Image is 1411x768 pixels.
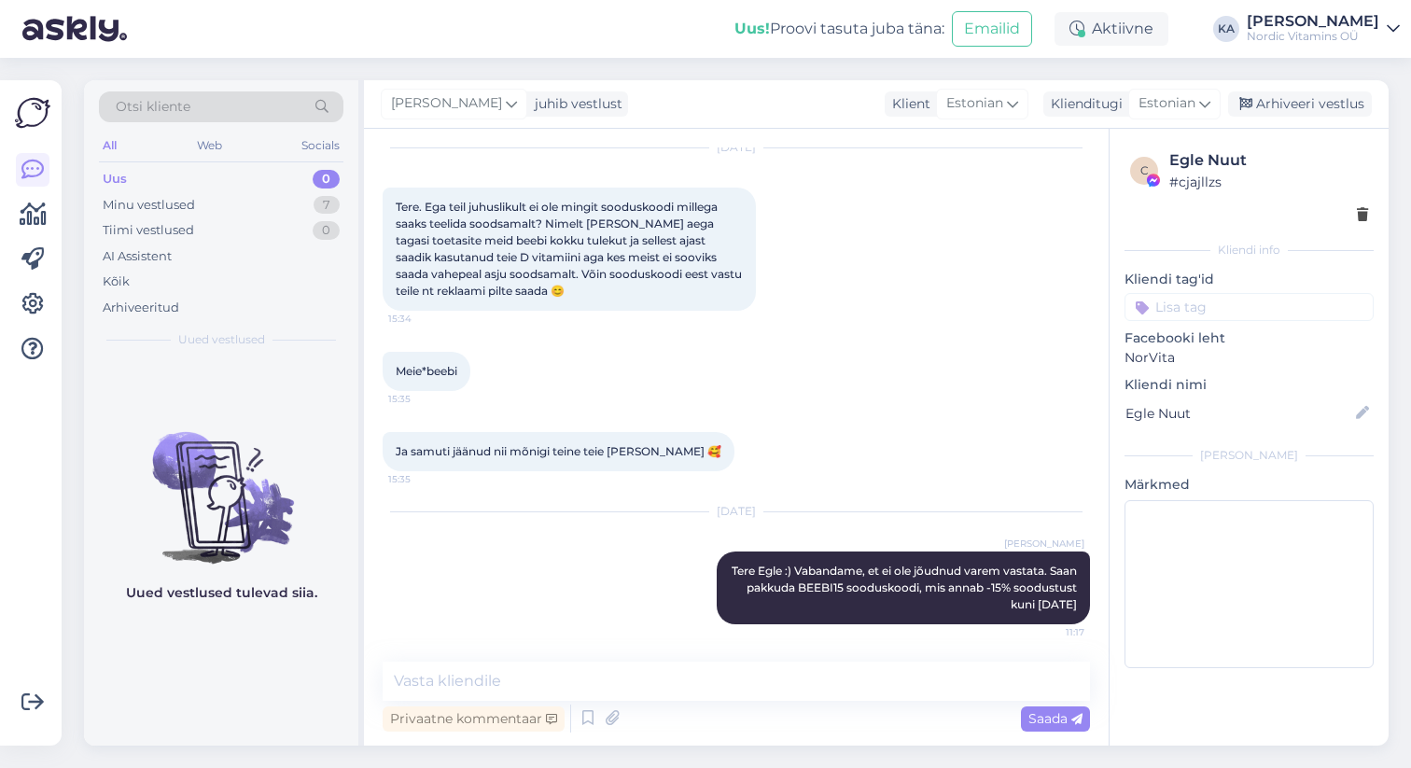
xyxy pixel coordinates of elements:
[1213,16,1239,42] div: KA
[391,93,502,114] span: [PERSON_NAME]
[732,564,1080,611] span: Tere Egle :) Vabandame, et ei ole jõudnud varem vastata. Saan pakkuda BEEBI15 sooduskoodi, mis an...
[1169,172,1368,192] div: # cjajllzs
[383,503,1090,520] div: [DATE]
[388,312,458,326] span: 15:34
[1247,14,1379,29] div: [PERSON_NAME]
[103,170,127,189] div: Uus
[1169,149,1368,172] div: Egle Nuut
[1043,94,1123,114] div: Klienditugi
[99,133,120,158] div: All
[1028,710,1083,727] span: Saada
[313,170,340,189] div: 0
[1228,91,1372,117] div: Arhiveeri vestlus
[298,133,343,158] div: Socials
[388,472,458,486] span: 15:35
[1125,403,1352,424] input: Lisa nimi
[1125,270,1374,289] p: Kliendi tag'id
[1125,348,1374,368] p: NorVita
[103,272,130,291] div: Kõik
[1140,163,1149,177] span: c
[313,221,340,240] div: 0
[126,583,317,603] p: Uued vestlused tulevad siia.
[1125,242,1374,258] div: Kliendi info
[1125,328,1374,348] p: Facebooki leht
[527,94,622,114] div: juhib vestlust
[734,20,770,37] b: Uus!
[1125,375,1374,395] p: Kliendi nimi
[314,196,340,215] div: 7
[396,364,457,378] span: Meie*beebi
[193,133,226,158] div: Web
[1125,475,1374,495] p: Märkmed
[396,444,721,458] span: Ja samuti jäänud nii mõnigi teine teie [PERSON_NAME] 🥰
[1125,293,1374,321] input: Lisa tag
[1014,625,1084,639] span: 11:17
[1055,12,1168,46] div: Aktiivne
[946,93,1003,114] span: Estonian
[178,331,265,348] span: Uued vestlused
[103,247,172,266] div: AI Assistent
[1247,29,1379,44] div: Nordic Vitamins OÜ
[116,97,190,117] span: Otsi kliente
[388,392,458,406] span: 15:35
[103,299,179,317] div: Arhiveeritud
[15,95,50,131] img: Askly Logo
[734,18,944,40] div: Proovi tasuta juba täna:
[383,706,565,732] div: Privaatne kommentaar
[103,196,195,215] div: Minu vestlused
[1004,537,1084,551] span: [PERSON_NAME]
[1125,447,1374,464] div: [PERSON_NAME]
[383,139,1090,156] div: [DATE]
[396,200,745,298] span: Tere. Ega teil juhuslikult ei ole mingit sooduskoodi millega saaks teelida soodsamalt? Nimelt [PE...
[84,398,358,566] img: No chats
[1247,14,1400,44] a: [PERSON_NAME]Nordic Vitamins OÜ
[103,221,194,240] div: Tiimi vestlused
[1139,93,1195,114] span: Estonian
[885,94,930,114] div: Klient
[952,11,1032,47] button: Emailid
